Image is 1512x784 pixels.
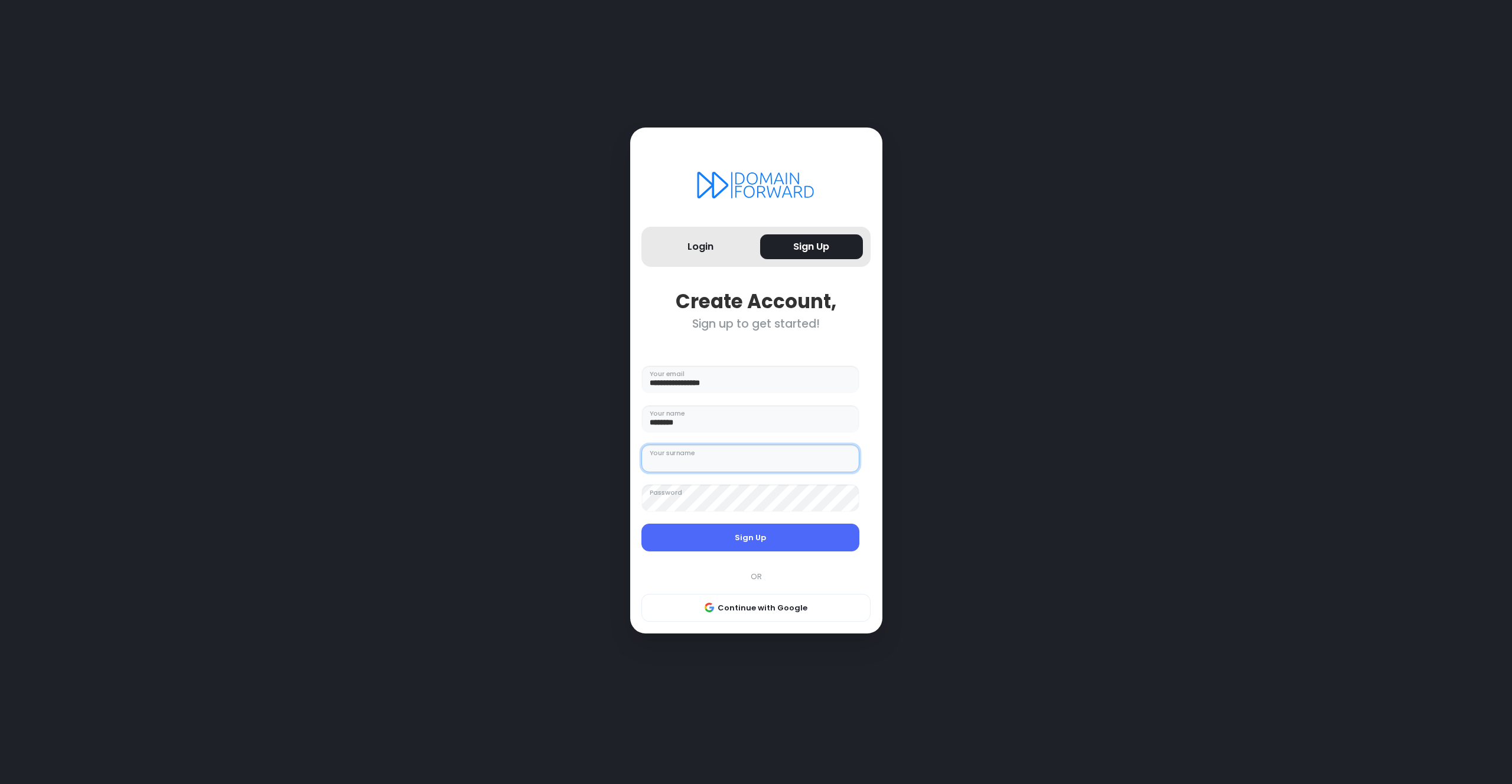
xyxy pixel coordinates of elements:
[649,234,752,260] button: Login
[641,594,871,622] button: Continue with Google
[760,234,863,260] button: Sign Up
[641,524,859,552] button: Sign Up
[636,571,876,583] div: OR
[641,290,871,313] div: Create Account,
[641,317,871,331] div: Sign up to get started!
